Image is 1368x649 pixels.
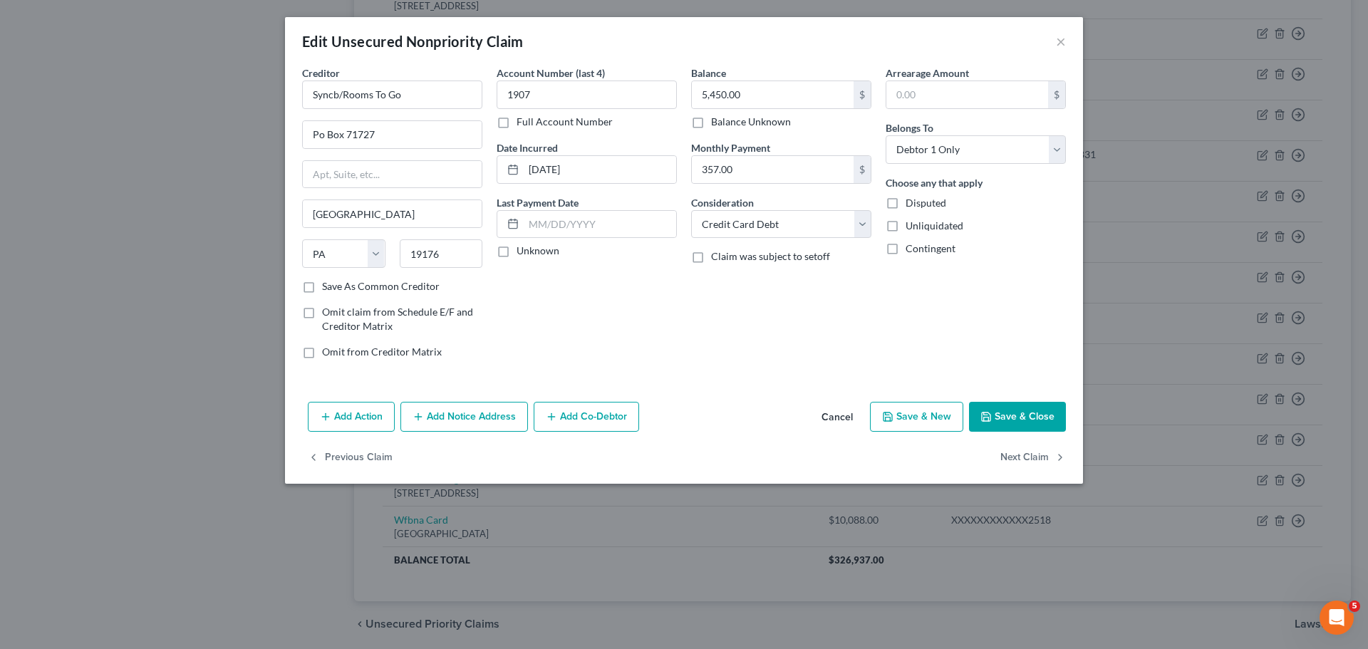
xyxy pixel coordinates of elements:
iframe: Intercom live chat [1320,601,1354,635]
span: Claim was subject to setoff [711,250,830,262]
input: 0.00 [886,81,1048,108]
div: $ [854,156,871,183]
label: Unknown [517,244,559,258]
span: Disputed [906,197,946,209]
label: Consideration [691,195,754,210]
label: Choose any that apply [886,175,983,190]
input: 0.00 [692,156,854,183]
input: XXXX [497,81,677,109]
button: Save & New [870,402,963,432]
button: × [1056,33,1066,50]
span: 5 [1349,601,1360,612]
input: Enter zip... [400,239,483,268]
span: Unliquidated [906,219,963,232]
input: MM/DD/YYYY [524,156,676,183]
label: Balance Unknown [711,115,791,129]
span: Contingent [906,242,955,254]
button: Previous Claim [308,443,393,473]
button: Add Co-Debtor [534,402,639,432]
span: Omit from Creditor Matrix [322,346,442,358]
input: MM/DD/YYYY [524,211,676,238]
input: Enter address... [303,121,482,148]
label: Arrearage Amount [886,66,969,81]
div: $ [854,81,871,108]
input: Search creditor by name... [302,81,482,109]
label: Date Incurred [497,140,558,155]
span: Belongs To [886,122,933,134]
label: Save As Common Creditor [322,279,440,294]
span: Creditor [302,67,340,79]
input: 0.00 [692,81,854,108]
label: Account Number (last 4) [497,66,605,81]
span: Omit claim from Schedule E/F and Creditor Matrix [322,306,473,332]
div: Edit Unsecured Nonpriority Claim [302,31,524,51]
button: Next Claim [1000,443,1066,473]
button: Cancel [810,403,864,432]
label: Last Payment Date [497,195,579,210]
label: Monthly Payment [691,140,770,155]
button: Add Action [308,402,395,432]
label: Balance [691,66,726,81]
button: Add Notice Address [400,402,528,432]
input: Enter city... [303,200,482,227]
button: Save & Close [969,402,1066,432]
input: Apt, Suite, etc... [303,161,482,188]
div: $ [1048,81,1065,108]
label: Full Account Number [517,115,613,129]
